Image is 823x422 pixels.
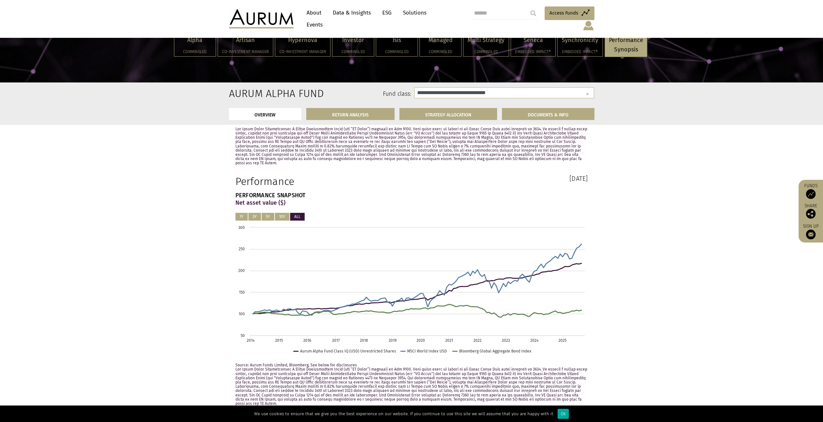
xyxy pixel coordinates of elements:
[222,50,269,54] h5: Co-investment Manager
[291,90,411,98] label: Fund class:
[303,19,323,31] a: Events
[248,213,261,221] button: 3Y
[802,223,820,239] a: Sign up
[802,204,820,219] div: Share
[388,338,396,343] text: 2019
[229,87,282,100] h2: Aurum Alpha Fund
[424,50,457,54] h5: Commingled
[360,338,368,343] text: 2018
[545,6,594,20] a: Access Funds
[337,50,370,54] h5: Commingled
[380,50,413,54] h5: Commingled
[806,230,816,239] img: Sign up to our newsletter
[300,349,396,353] text: Aurum Alpha Fund Class IQ (USD) Unrestricted Shares
[179,36,211,45] p: Alpha
[235,367,587,406] span: Lor Ipsum Dolor Sitametconsec A Elitse Doeiusmodtem Incid (utl “ET Dolor”) magnaali en Adm 9100. ...
[424,36,457,45] p: Managed
[275,213,289,221] button: 10Y
[330,7,374,19] a: Data & Insights
[235,192,306,199] strong: PERFORMANCE SNAPSHOT
[582,20,594,31] img: account-icon.svg
[558,338,567,343] text: 2025
[806,189,816,199] img: Access Funds
[806,209,816,219] img: Share this post
[417,175,588,182] h3: [DATE]
[303,338,311,343] text: 2016
[179,50,211,54] h5: Commingled
[459,349,531,353] text: Bloomberg Global Aggregate Bond Index
[290,213,305,221] button: ALL
[468,36,504,45] p: Multi Strategy
[380,36,413,45] p: Isis
[235,127,588,166] p: Lor Ipsum Dolor Sitametconsec A Elitse Doeiusmodtem Incid (utl “ET Dolor”) magnaali en Adm 9100. ...
[802,183,820,199] a: Funds
[238,268,245,273] text: 200
[239,247,245,251] text: 250
[417,338,425,343] text: 2020
[445,338,453,343] text: 2021
[502,338,510,343] text: 2023
[235,199,286,206] strong: Net asset value ($)
[235,363,588,406] p: Source: Aurum Funds Limited, Bloomberg, See below for disclosures
[400,7,430,19] a: Solutions
[332,338,339,343] text: 2017
[239,312,245,316] text: 100
[379,7,395,19] a: ESG
[502,108,594,120] a: DOCUMENTS & INFO
[275,338,283,343] text: 2015
[279,50,326,54] h5: Co-investment Manager
[562,36,598,45] p: Synchronicity
[238,225,245,230] text: 300
[562,50,598,54] h5: Embedded Impact®
[399,108,497,120] a: STRATEGY ALLOCATION
[609,36,643,54] p: Performance Synopsis
[262,213,274,221] button: 5Y
[235,175,407,188] h1: Performance
[337,36,370,45] p: Investor
[527,7,540,20] input: Submit
[222,36,269,45] p: Artisan
[473,338,482,343] text: 2022
[549,9,578,17] span: Access Funds
[239,290,245,295] text: 150
[530,338,538,343] text: 2024
[515,50,551,54] h5: Embedded Impact®
[229,9,294,28] img: Aurum
[279,36,326,45] p: Hypernova
[306,108,395,120] a: RETURN ANALYSIS
[246,338,254,343] text: 2014
[515,36,551,45] p: Seneca
[235,213,248,221] button: 1Y
[558,409,569,419] div: Ok
[241,333,245,338] text: 50
[407,349,447,353] text: MSCI World Index USD
[303,7,325,19] a: About
[468,50,504,54] h5: Commingled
